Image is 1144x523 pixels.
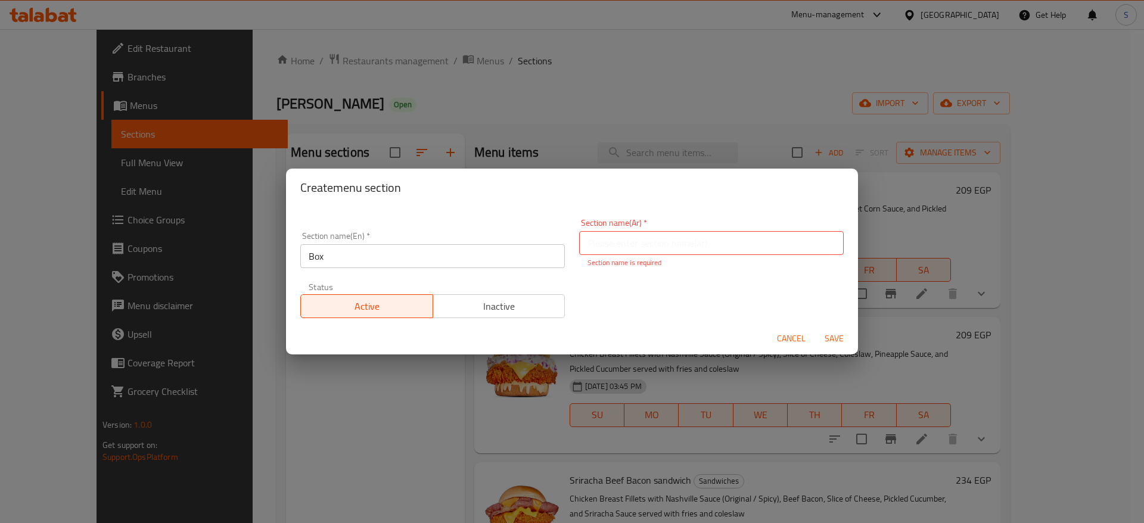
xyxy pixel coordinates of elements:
span: Active [306,298,428,315]
button: Inactive [433,294,565,318]
span: Cancel [777,331,806,346]
p: Section name is required [587,257,835,268]
span: Save [820,331,848,346]
span: Inactive [438,298,561,315]
button: Cancel [772,328,810,350]
input: Please enter section name(ar) [579,231,844,255]
h2: Create menu section [300,178,844,197]
button: Save [815,328,853,350]
input: Please enter section name(en) [300,244,565,268]
button: Active [300,294,433,318]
